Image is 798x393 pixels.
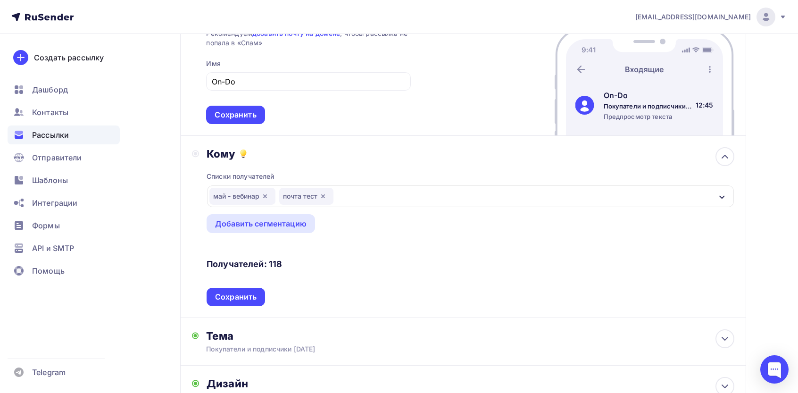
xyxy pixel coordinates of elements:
[207,185,734,208] button: май - вебинарпочта тест
[8,216,120,235] a: Формы
[32,107,68,118] span: Контакты
[8,125,120,144] a: Рассылки
[8,103,120,122] a: Контакты
[604,90,692,101] div: On-Do
[206,59,220,68] div: Имя
[32,242,74,254] span: API и SMTP
[32,265,65,276] span: Помощь
[207,259,282,270] h4: Получателей: 118
[34,52,104,63] div: Создать рассылку
[32,175,68,186] span: Шаблоны
[32,197,77,209] span: Интеграции
[32,84,68,95] span: Дашборд
[215,292,257,302] div: Сохранить
[604,102,692,110] div: Покупатели и подписчики [DATE]
[206,344,374,354] div: Покупатели и подписчики [DATE]
[8,80,120,99] a: Дашборд
[32,367,66,378] span: Telegram
[32,152,82,163] span: Отправители
[279,188,333,205] div: почта тест
[215,218,307,229] div: Добавить сегментацию
[206,329,392,343] div: Тема
[8,148,120,167] a: Отправители
[206,29,410,48] div: Рекомендуем , чтобы рассылка не попала в «Спам»
[635,8,787,26] a: [EMAIL_ADDRESS][DOMAIN_NAME]
[209,188,275,205] div: май - вебинар
[604,112,692,121] div: Предпросмотр текста
[215,109,256,120] div: Сохранить
[32,220,60,231] span: Формы
[207,147,734,160] div: Кому
[207,377,734,390] div: Дизайн
[32,129,69,141] span: Рассылки
[8,171,120,190] a: Шаблоны
[635,12,751,22] span: [EMAIL_ADDRESS][DOMAIN_NAME]
[696,100,714,110] div: 12:45
[207,172,274,181] div: Списки получателей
